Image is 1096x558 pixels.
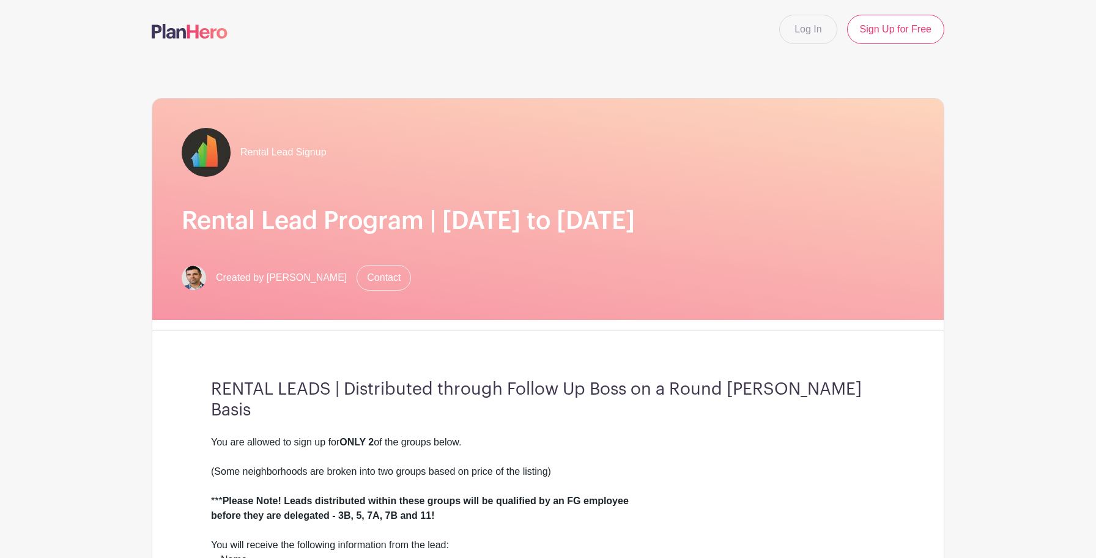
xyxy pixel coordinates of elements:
strong: ONLY 2 [339,437,374,447]
h1: Rental Lead Program | [DATE] to [DATE] [182,206,914,236]
a: Log In [779,15,837,44]
img: logo-507f7623f17ff9eddc593b1ce0a138ce2505c220e1c5a4e2b4648c50719b7d32.svg [152,24,228,39]
strong: before they are delegated - 3B, 5, 7A, 7B and 11! [211,510,434,521]
strong: Please Note! Leads distributed within these groups will be qualified by an FG employee [223,496,629,506]
span: Rental Lead Signup [240,145,327,160]
h3: RENTAL LEADS | Distributed through Follow Up Boss on a Round [PERSON_NAME] Basis [211,379,885,420]
div: You will receive the following information from the lead: [211,538,885,552]
div: You are allowed to sign up for of the groups below. [211,435,885,450]
img: Screen%20Shot%202023-02-21%20at%2010.54.51%20AM.png [182,266,206,290]
img: fulton-grace-logo.jpeg [182,128,231,177]
a: Contact [357,265,411,291]
a: Sign Up for Free [847,15,944,44]
span: Created by [PERSON_NAME] [216,270,347,285]
div: (Some neighborhoods are broken into two groups based on price of the listing) [211,464,885,479]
